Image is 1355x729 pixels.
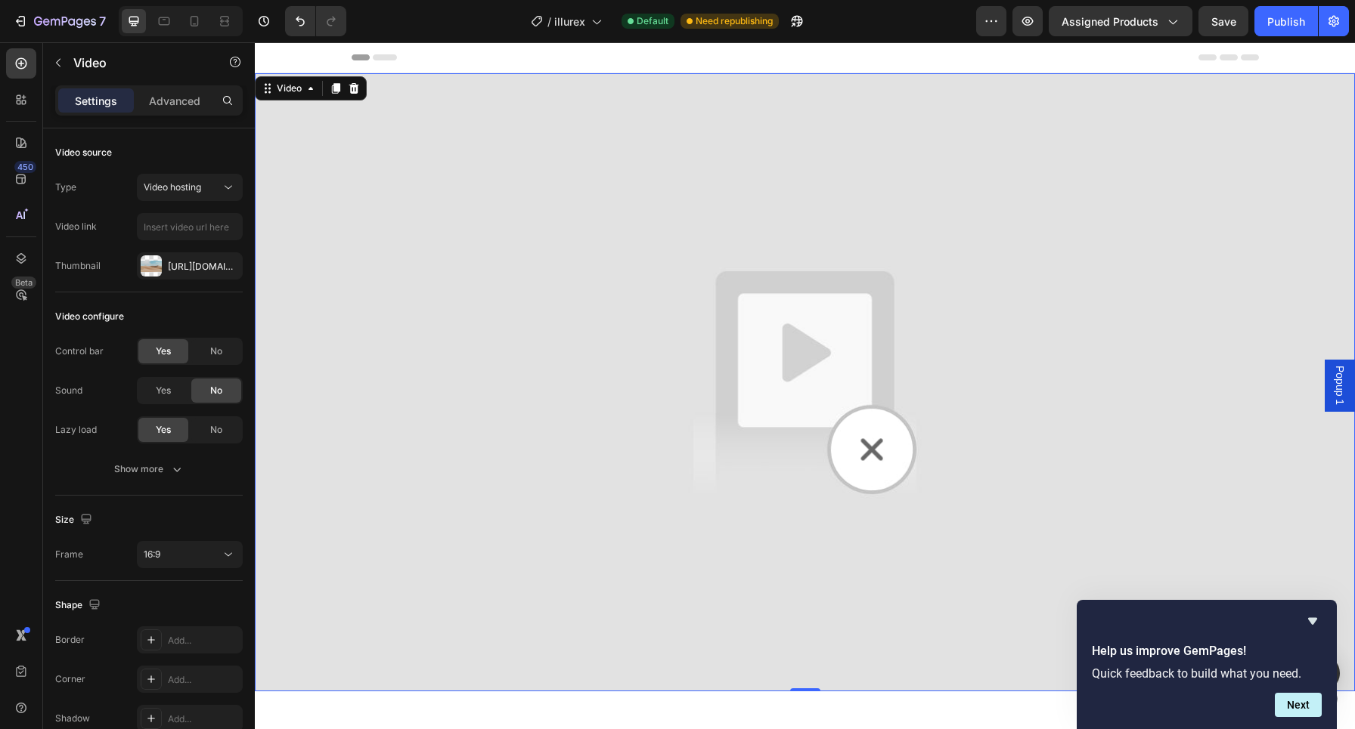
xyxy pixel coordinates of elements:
button: Save [1198,6,1248,36]
div: Video source [55,146,112,159]
span: 16:9 [144,548,160,560]
button: Hide survey [1304,612,1322,630]
span: No [210,423,222,437]
p: Video [73,54,202,72]
div: Video configure [55,310,124,323]
span: Yes [156,423,171,437]
div: Thumbnail [55,259,101,273]
button: 16:9 [137,541,243,568]
span: Assigned Products [1062,14,1158,29]
button: Assigned Products [1049,6,1192,36]
div: Sound [55,384,82,397]
div: Border [55,633,85,647]
div: Control bar [55,344,104,358]
p: Advanced [149,93,200,109]
div: Lazy load [55,423,97,437]
div: Corner [55,672,85,686]
span: Yes [156,344,171,358]
span: Save [1211,15,1236,28]
span: Video hosting [144,181,201,193]
span: No [210,344,222,358]
span: Default [637,14,668,28]
button: Video hosting [137,174,243,201]
button: Show more [55,456,243,483]
span: Popup 1 [1077,323,1093,363]
div: [URL][DOMAIN_NAME] [168,260,239,273]
div: Shape [55,595,104,616]
p: Settings [75,93,117,109]
div: Video link [55,220,97,233]
button: 7 [6,6,113,36]
input: Insert video url here [137,213,243,240]
span: Yes [156,384,171,397]
div: Type [55,181,76,194]
span: No [210,384,222,397]
span: Need republishing [696,14,773,28]
button: Publish [1254,6,1318,36]
div: Shadow [55,712,90,725]
div: Help us improve GemPages! [1092,612,1322,717]
div: Show more [114,462,184,477]
div: Video [19,39,50,53]
iframe: Design area [255,42,1355,729]
h2: Help us improve GemPages! [1092,642,1322,660]
div: 450 [14,161,36,173]
div: Add... [168,712,239,726]
div: Publish [1267,14,1305,29]
p: 7 [99,12,106,30]
div: Undo/Redo [285,6,346,36]
button: Next question [1275,693,1322,717]
span: / [547,14,551,29]
div: Beta [11,276,36,289]
div: Frame [55,548,83,561]
span: illurex [554,14,585,29]
div: Add... [168,634,239,647]
p: Quick feedback to build what you need. [1092,666,1322,681]
div: Size [55,510,95,530]
div: Add... [168,673,239,687]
